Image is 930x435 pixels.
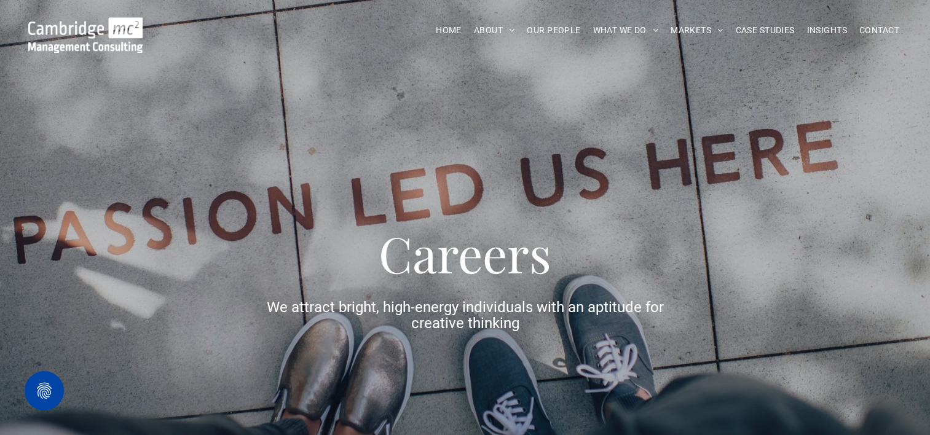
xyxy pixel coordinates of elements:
[430,21,468,40] a: HOME
[801,21,853,40] a: INSIGHTS
[379,220,551,286] span: Careers
[267,299,664,332] span: We attract bright, high-energy individuals with an aptitude for creative thinking
[664,21,729,40] a: MARKETS
[28,19,143,32] a: Your Business Transformed | Cambridge Management Consulting
[853,21,905,40] a: CONTACT
[521,21,586,40] a: OUR PEOPLE
[730,21,801,40] a: CASE STUDIES
[468,21,521,40] a: ABOUT
[28,17,143,53] img: Go to Homepage
[587,21,665,40] a: WHAT WE DO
